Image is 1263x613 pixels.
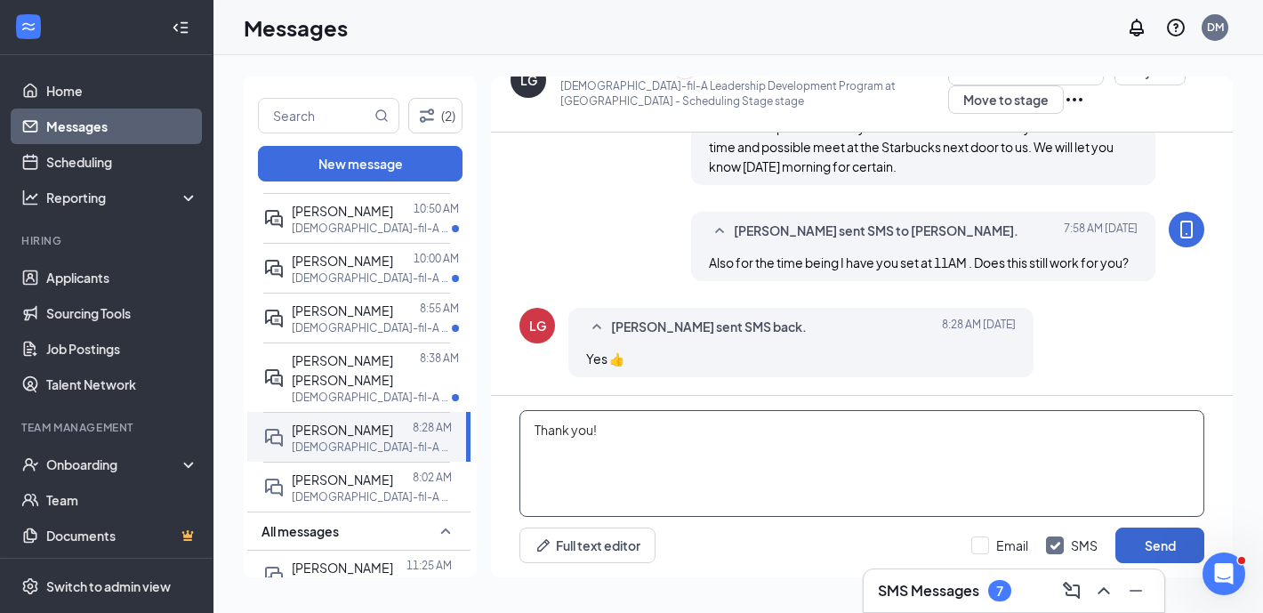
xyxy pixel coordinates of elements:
a: Scheduling [46,144,198,180]
div: LG [520,71,537,89]
a: Job Postings [46,331,198,367]
span: [PERSON_NAME] [292,302,393,319]
div: Onboarding [46,456,183,473]
span: [PERSON_NAME] [PERSON_NAME] [292,352,393,388]
div: Hiring [21,233,195,248]
svg: ActiveDoubleChat [263,258,285,279]
svg: DoubleChat [263,477,285,498]
iframe: Intercom live chat [1203,553,1245,595]
p: 10:00 AM [414,251,459,266]
p: [DEMOGRAPHIC_DATA]-fil-A Leadership Development Program at [GEOGRAPHIC_DATA] - Scheduling Stage s... [560,78,948,109]
svg: ActiveDoubleChat [263,208,285,230]
p: [DEMOGRAPHIC_DATA]-fil-A Shift Leader at [GEOGRAPHIC_DATA] [292,320,452,335]
a: Team [46,482,198,518]
svg: Ellipses [1064,89,1085,110]
a: Messages [46,109,198,144]
svg: DoubleChat [263,427,285,448]
button: Move to stage [948,85,1064,114]
svg: QuestionInfo [1165,17,1187,38]
span: [PERSON_NAME] [292,472,393,488]
p: [DEMOGRAPHIC_DATA]-fil-A Sales & Brand Growth & Engagement Director at [GEOGRAPHIC_DATA] [292,270,452,286]
p: 11:25 AM [406,558,452,573]
h3: SMS Messages [878,581,979,601]
button: New message [258,146,463,181]
svg: UserCheck [21,456,39,473]
p: [DEMOGRAPHIC_DATA]-fil-A Leadership Development Program at [GEOGRAPHIC_DATA] [292,440,452,455]
p: [DEMOGRAPHIC_DATA]-fil-A Dining Room Host at [GEOGRAPHIC_DATA] [292,221,452,236]
p: 8:55 AM [420,301,459,316]
div: Team Management [21,420,195,435]
div: 7 [996,584,1003,599]
span: [DATE] 8:28 AM [942,317,1016,338]
textarea: Thank you! [519,410,1204,517]
svg: ActiveDoubleChat [263,308,285,329]
span: [PERSON_NAME] sent SMS to [PERSON_NAME]. [734,221,1018,242]
p: 8:38 AM [420,351,459,366]
svg: ActiveDoubleChat [263,367,285,389]
svg: ComposeMessage [1061,580,1082,601]
span: [DATE] 7:58 AM [1064,221,1138,242]
svg: Settings [21,577,39,595]
svg: DoubleChat [263,565,285,586]
svg: Notifications [1126,17,1147,38]
span: Yes 👍 [586,351,624,367]
input: Search [259,99,371,133]
svg: Pen [535,536,552,554]
div: Reporting [46,189,199,206]
button: Filter (2) [408,98,463,133]
span: [PERSON_NAME] [292,253,393,269]
p: 8:02 AM [413,470,452,485]
svg: ChevronUp [1093,580,1114,601]
p: [DEMOGRAPHIC_DATA]-fil-A Prep Team Member at [GEOGRAPHIC_DATA] [292,489,452,504]
svg: SmallChevronUp [435,520,456,542]
p: 10:50 AM [414,201,459,216]
button: Minimize [1122,577,1150,605]
svg: WorkstreamLogo [20,18,37,36]
svg: SmallChevronUp [586,317,607,338]
span: Also for the time being I have you set at 11AM . Does this still work for you? [709,254,1129,270]
button: Send [1115,528,1204,563]
svg: SmallChevronUp [709,221,730,242]
a: SurveysCrown [46,553,198,589]
span: [PERSON_NAME] [292,203,393,219]
span: All messages [261,522,339,540]
button: Full text editorPen [519,528,656,563]
div: LG [529,317,546,335]
a: Home [46,73,198,109]
div: Switch to admin view [46,577,171,595]
p: [DEMOGRAPHIC_DATA]-fil-A Night Shift Team Member at [GEOGRAPHIC_DATA] [292,390,452,405]
button: ChevronUp [1090,577,1118,605]
a: Talent Network [46,367,198,402]
span: [PERSON_NAME] [292,560,393,576]
a: DocumentsCrown [46,518,198,553]
svg: Minimize [1125,580,1146,601]
p: 8:28 AM [413,420,452,435]
div: DM [1207,20,1224,35]
span: [PERSON_NAME] [292,422,393,438]
svg: Filter [416,105,438,126]
h1: Messages [244,12,348,43]
span: [PERSON_NAME] sent SMS back. [611,317,807,338]
a: Sourcing Tools [46,295,198,331]
svg: Analysis [21,189,39,206]
svg: Collapse [172,19,189,36]
a: Applicants [46,260,198,295]
button: ComposeMessage [1058,577,1086,605]
svg: MobileSms [1176,219,1197,240]
svg: MagnifyingGlass [374,109,389,123]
